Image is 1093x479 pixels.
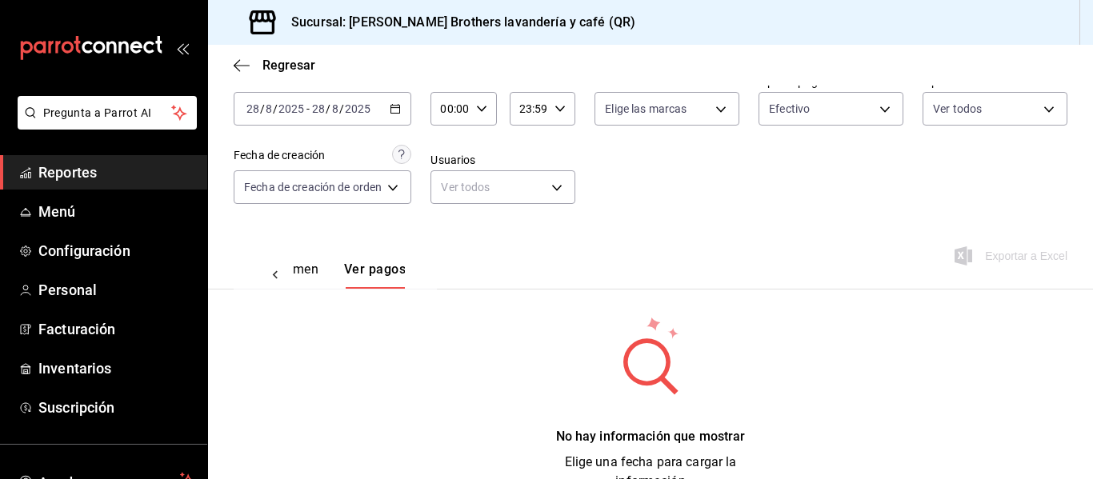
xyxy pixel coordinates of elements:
[430,76,496,87] label: Hora inicio
[430,170,575,204] div: Ver todos
[510,76,575,87] label: Hora fin
[430,154,575,166] label: Usuarios
[344,261,406,289] button: Ver pagos
[265,102,273,115] input: --
[331,102,339,115] input: --
[11,116,197,133] a: Pregunta a Parrot AI
[176,42,189,54] button: open_drawer_menu
[326,102,330,115] span: /
[278,102,305,115] input: ----
[38,279,194,301] span: Personal
[244,261,358,289] div: navigation tabs
[246,102,260,115] input: --
[769,101,810,117] span: Efectivo
[38,318,194,340] span: Facturación
[311,102,326,115] input: --
[43,105,172,122] span: Pregunta a Parrot AI
[306,102,310,115] span: -
[262,58,315,73] span: Regresar
[234,58,315,73] button: Regresar
[38,201,194,222] span: Menú
[933,101,982,117] span: Ver todos
[260,102,265,115] span: /
[244,179,382,195] span: Fecha de creación de orden
[234,76,411,87] label: Fecha
[234,147,325,164] div: Fecha de creación
[38,357,194,379] span: Inventarios
[344,102,371,115] input: ----
[38,397,194,418] span: Suscripción
[18,96,197,130] button: Pregunta a Parrot AI
[273,102,278,115] span: /
[38,240,194,261] span: Configuración
[38,162,194,183] span: Reportes
[278,13,635,32] h3: Sucursal: [PERSON_NAME] Brothers lavandería y café (QR)
[605,101,687,117] span: Elige las marcas
[530,427,771,446] div: No hay información que mostrar
[339,102,344,115] span: /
